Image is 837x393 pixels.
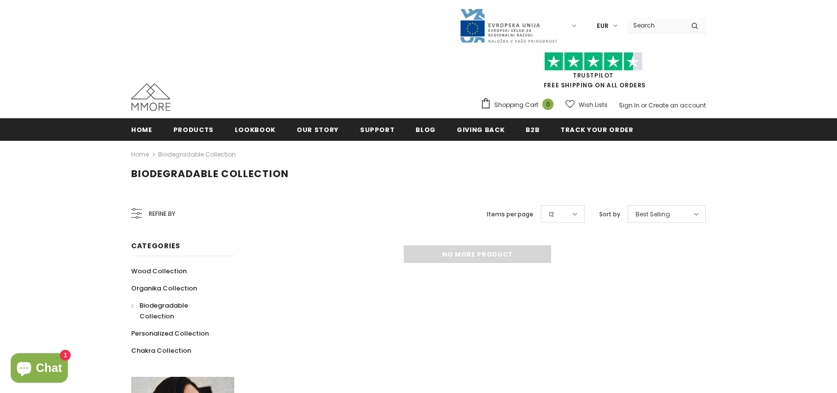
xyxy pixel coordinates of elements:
[565,96,608,113] a: Wish Lists
[131,83,170,111] img: MMORE Cases
[131,325,209,342] a: Personalized Collection
[131,118,152,140] a: Home
[360,118,395,140] a: support
[360,125,395,134] span: support
[480,56,706,89] span: FREE SHIPPING ON ALL ORDERS
[8,353,71,385] inbox-online-store-chat: Shopify online store chat
[131,329,209,338] span: Personalized Collection
[457,118,504,140] a: Giving back
[131,284,197,293] span: Organika Collection
[131,342,191,359] a: Chakra Collection
[526,125,539,134] span: B2B
[416,125,436,134] span: Blog
[131,280,197,297] a: Organika Collection
[480,98,558,112] a: Shopping Cart 0
[560,118,633,140] a: Track your order
[597,21,609,31] span: EUR
[158,150,236,158] a: Biodegradable Collection
[416,118,436,140] a: Blog
[131,297,223,325] a: Biodegradable Collection
[573,71,614,79] a: Trustpilot
[173,125,214,134] span: Products
[542,99,554,110] span: 0
[131,262,187,280] a: Wood Collection
[619,101,640,109] a: Sign In
[599,210,620,219] label: Sort by
[131,346,191,355] span: Chakra Collection
[131,241,180,251] span: Categories
[579,100,608,110] span: Wish Lists
[173,118,214,140] a: Products
[459,8,558,44] img: Javni Razpis
[131,266,187,276] span: Wood Collection
[549,210,554,219] span: 12
[544,52,642,71] img: Trust Pilot Stars
[297,125,339,134] span: Our Story
[139,301,188,321] span: Biodegradable Collection
[459,21,558,29] a: Javni Razpis
[560,125,633,134] span: Track your order
[235,118,276,140] a: Lookbook
[131,167,289,181] span: Biodegradable Collection
[526,118,539,140] a: B2B
[149,209,175,219] span: Refine by
[648,101,706,109] a: Create an account
[627,18,684,32] input: Search Site
[297,118,339,140] a: Our Story
[131,125,152,134] span: Home
[487,210,533,219] label: Items per page
[131,149,149,160] a: Home
[235,125,276,134] span: Lookbook
[636,210,670,219] span: Best Selling
[641,101,647,109] span: or
[494,100,538,110] span: Shopping Cart
[457,125,504,134] span: Giving back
